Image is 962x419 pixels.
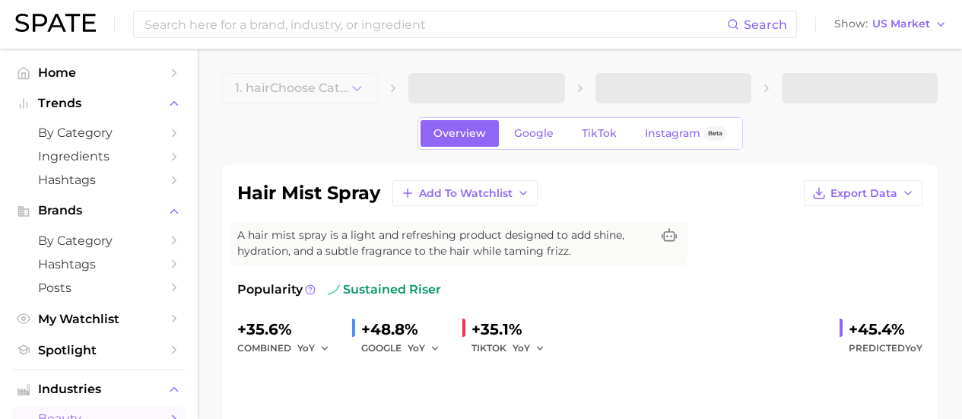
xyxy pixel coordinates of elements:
div: +45.4% [849,317,922,341]
span: Posts [38,281,160,295]
button: YoY [513,339,545,357]
div: +35.6% [237,317,340,341]
a: TikTok [569,120,630,147]
a: Overview [421,120,499,147]
span: Export Data [830,187,897,200]
button: Export Data [804,180,922,206]
span: Instagram [645,127,700,140]
span: by Category [38,233,160,248]
h1: hair mist spray [237,184,380,202]
a: by Category [12,229,186,252]
span: Spotlight [38,343,160,357]
span: Brands [38,204,160,217]
span: Show [834,20,868,28]
span: Trends [38,97,160,110]
span: YoY [297,341,315,354]
span: Beta [708,127,722,140]
div: TIKTOK [471,339,555,357]
span: My Watchlist [38,312,160,326]
span: Search [744,17,787,32]
span: Popularity [237,281,303,299]
button: YoY [408,339,440,357]
button: Industries [12,378,186,401]
span: YoY [513,341,530,354]
div: +35.1% [471,317,555,341]
span: YoY [905,342,922,354]
span: by Category [38,125,160,140]
button: YoY [297,339,330,357]
button: Trends [12,92,186,115]
a: InstagramBeta [632,120,740,147]
span: US Market [872,20,930,28]
a: Google [501,120,567,147]
button: ShowUS Market [830,14,951,34]
span: Industries [38,382,160,396]
button: Add to Watchlist [392,180,538,206]
span: Google [514,127,554,140]
span: Hashtags [38,257,160,271]
a: Posts [12,276,186,300]
span: TikTok [582,127,617,140]
span: Predicted [849,339,922,357]
a: Ingredients [12,144,186,168]
button: Brands [12,199,186,222]
span: Hashtags [38,173,160,187]
a: Home [12,61,186,84]
a: My Watchlist [12,307,186,331]
span: 1. hair Choose Category [235,81,349,95]
span: YoY [408,341,425,354]
a: Hashtags [12,168,186,192]
span: sustained riser [328,281,441,299]
input: Search here for a brand, industry, or ingredient [143,11,727,37]
span: Home [38,65,160,80]
a: Hashtags [12,252,186,276]
img: SPATE [15,14,96,32]
span: Overview [433,127,486,140]
div: GOOGLE [361,339,450,357]
span: Add to Watchlist [419,187,513,200]
div: +48.8% [361,317,450,341]
span: Ingredients [38,149,160,163]
img: sustained riser [328,284,340,296]
a: Spotlight [12,338,186,362]
div: combined [237,339,340,357]
a: by Category [12,121,186,144]
span: A hair mist spray is a light and refreshing product designed to add shine, hydration, and a subtl... [237,227,651,259]
button: 1. hairChoose Category [222,73,378,103]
